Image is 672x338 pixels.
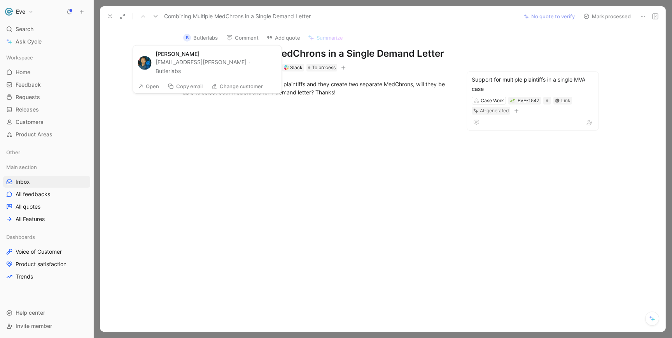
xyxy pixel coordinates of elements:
[520,11,578,22] button: No quote to verify
[6,163,37,171] span: Main section
[3,161,90,225] div: Main sectionInboxAll feedbacksAll quotesAll Features
[472,75,594,94] div: Support for multiple plaintiffs in a single MVA case
[3,52,90,63] div: Workspace
[16,203,40,211] span: All quotes
[3,146,90,160] div: Other
[3,213,90,225] a: All Features
[223,32,262,43] button: Comment
[5,8,13,16] img: Eve
[312,64,336,71] span: To process
[3,66,90,78] a: Home
[138,56,151,70] img: 8661671617239_6066f2401eca0219f8ec_192.png
[16,106,39,113] span: Releases
[16,93,40,101] span: Requests
[3,258,90,270] a: Product satisfaction
[16,190,50,198] span: All feedbacks
[3,116,90,128] a: Customers
[290,64,303,71] div: Slack
[16,309,45,316] span: Help center
[317,34,343,41] span: Summarize
[249,59,250,66] div: ·
[3,320,90,332] div: Invite member
[156,58,277,76] div: [EMAIL_ADDRESS][PERSON_NAME]
[156,66,181,76] button: Butlerlabs
[16,215,45,223] span: All Features
[16,8,25,15] h1: Eve
[180,32,221,44] button: BButlerlabs
[183,34,191,42] div: B
[3,246,90,258] a: Voice of Customer
[3,271,90,282] a: Trends
[156,50,277,57] div: [PERSON_NAME]
[304,32,346,43] button: Summarize
[208,81,266,92] button: Change customer
[3,6,35,17] button: EveEve
[263,32,304,43] button: Add quote
[480,107,509,115] div: AI-generated
[3,129,90,140] a: Product Areas
[16,131,52,138] span: Product Areas
[183,47,452,60] h1: Combining Multiple MedChrons in a Single Demand Letter
[481,97,504,105] div: Case Work
[16,178,30,186] span: Inbox
[16,68,30,76] span: Home
[561,97,570,105] div: Link
[16,24,33,34] span: Search
[16,81,41,89] span: Feedback
[6,54,33,61] span: Workspace
[3,146,90,158] div: Other
[3,201,90,213] a: All quotes
[580,11,634,22] button: Mark processed
[16,260,66,268] span: Product satisfaction
[3,176,90,188] a: Inbox
[164,12,311,21] span: Combining Multiple MedChrons in a Single Demand Letter
[3,36,90,47] a: Ask Cycle
[16,248,62,256] span: Voice of Customer
[16,273,33,281] span: Trends
[3,104,90,115] a: Releases
[16,118,44,126] span: Customers
[510,98,515,103] button: 🌱
[3,231,90,282] div: DashboardsVoice of CustomerProduct satisfactionTrends
[3,231,90,243] div: Dashboards
[6,233,35,241] span: Dashboards
[6,148,20,156] span: Other
[306,64,337,71] div: To process
[510,99,515,103] img: 🌱
[164,81,206,92] button: Copy email
[3,79,90,91] a: Feedback
[16,37,42,46] span: Ask Cycle
[183,80,452,96] div: QQ - If a customer has a case with two plaintiffs and they create two separate MedChrons, will th...
[3,91,90,103] a: Requests
[135,81,163,92] button: Open
[3,307,90,319] div: Help center
[518,97,539,105] div: EVE-1547
[3,161,90,173] div: Main section
[16,322,52,329] span: Invite member
[3,188,90,200] a: All feedbacks
[3,23,90,35] div: Search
